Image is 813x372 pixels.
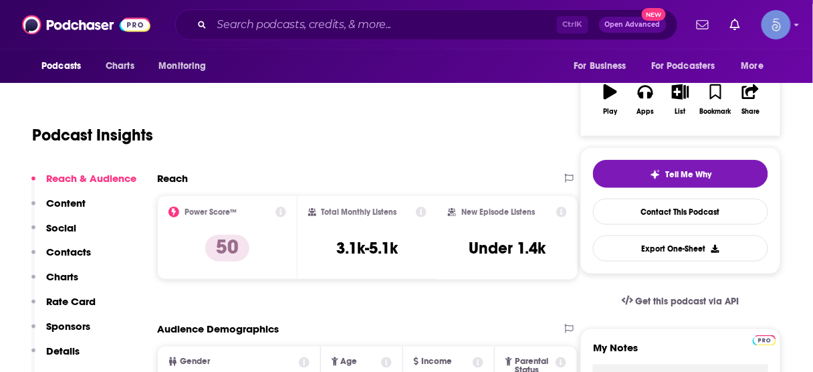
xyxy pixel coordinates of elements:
a: Charts [97,54,142,79]
button: Social [31,221,76,246]
h2: Reach [157,172,188,185]
a: Pro website [753,333,776,346]
a: Show notifications dropdown [725,13,745,36]
button: open menu [32,54,98,79]
span: Ctrl K [557,16,588,33]
p: Sponsors [46,320,90,333]
button: Charts [31,270,78,295]
span: Gender [180,357,210,366]
h1: Podcast Insights [32,125,153,145]
label: My Notes [593,341,768,365]
h2: Total Monthly Listens [322,207,397,217]
button: open menu [643,54,735,79]
button: Apps [628,76,663,124]
span: Tell Me Why [666,169,712,180]
button: Contacts [31,246,91,270]
button: Export One-Sheet [593,236,768,262]
button: open menu [149,54,223,79]
button: Content [31,197,86,221]
h2: New Episode Listens [461,207,535,217]
a: Get this podcast via API [611,285,750,318]
img: User Profile [762,10,791,39]
button: open menu [732,54,781,79]
span: Monitoring [158,57,206,76]
span: Podcasts [41,57,81,76]
a: Contact This Podcast [593,199,768,225]
input: Search podcasts, credits, & more... [212,14,557,35]
span: Open Advanced [605,21,661,28]
span: Charts [106,57,134,76]
button: Bookmark [698,76,733,124]
p: Social [46,221,76,234]
h2: Audience Demographics [157,322,279,335]
span: New [642,8,666,21]
button: open menu [564,54,643,79]
button: Details [31,345,80,369]
span: For Podcasters [651,57,715,76]
button: Sponsors [31,320,90,345]
button: List [663,76,698,124]
h2: Power Score™ [185,207,237,217]
img: tell me why sparkle [650,169,661,180]
a: Show notifications dropdown [691,13,714,36]
img: Podchaser - Follow, Share and Rate Podcasts [22,12,150,37]
div: Apps [637,108,655,116]
div: List [675,108,686,116]
div: Bookmark [700,108,731,116]
span: Income [421,357,452,366]
div: Share [741,108,760,116]
h3: Under 1.4k [469,238,546,258]
button: Rate Card [31,295,96,320]
div: Search podcasts, credits, & more... [175,9,678,40]
p: Charts [46,270,78,283]
button: Open AdvancedNew [599,17,667,33]
button: Share [733,76,768,124]
button: Reach & Audience [31,172,136,197]
button: tell me why sparkleTell Me Why [593,160,768,188]
button: Play [593,76,628,124]
p: Details [46,345,80,357]
div: Play [604,108,618,116]
span: For Business [574,57,626,76]
p: Content [46,197,86,209]
span: Logged in as Spiral5-G1 [762,10,791,39]
p: Rate Card [46,295,96,308]
span: Age [341,357,358,366]
img: Podchaser Pro [753,335,776,346]
h3: 3.1k-5.1k [336,238,398,258]
p: Contacts [46,246,91,258]
span: More [741,57,764,76]
p: Reach & Audience [46,172,136,185]
span: Get this podcast via API [636,296,739,307]
p: 50 [205,235,249,262]
button: Show profile menu [762,10,791,39]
